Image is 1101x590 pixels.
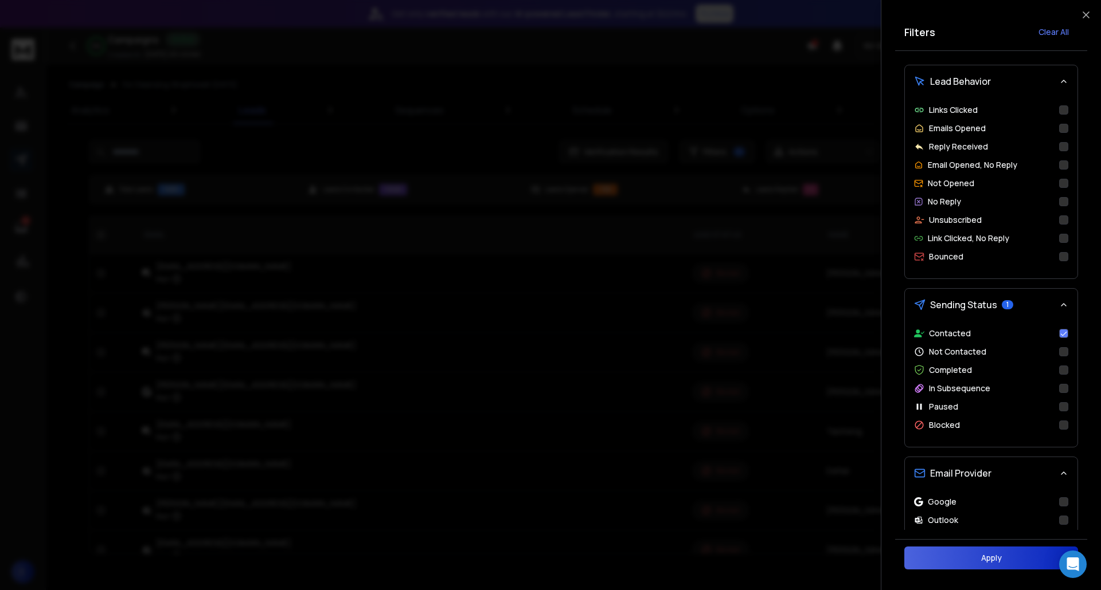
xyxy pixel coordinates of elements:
span: Lead Behavior [930,74,991,88]
p: Reply Received [929,141,988,152]
div: Open Intercom Messenger [1059,550,1087,578]
p: Not Contacted [929,346,986,357]
h2: Filters [904,24,935,40]
p: In Subsequence [929,383,990,394]
button: Apply [904,546,1078,569]
div: Lead Behavior [905,97,1077,278]
div: Sending Status1 [905,321,1077,447]
p: Email Opened, No Reply [928,159,1017,171]
button: Lead Behavior [905,65,1077,97]
p: Links Clicked [929,104,978,116]
p: Contacted [929,328,971,339]
p: Blocked [929,419,960,431]
span: 1 [1002,300,1013,309]
button: Clear All [1029,21,1078,44]
button: Sending Status1 [905,289,1077,321]
p: Bounced [929,251,963,262]
p: Outlook [928,514,958,526]
p: Unsubscribed [929,214,982,226]
p: Paused [929,401,958,412]
p: Link Clicked, No Reply [928,233,1009,244]
p: No Reply [928,196,961,207]
p: Not Opened [928,178,974,189]
button: Email Provider [905,457,1077,489]
p: Google [928,496,956,508]
p: Emails Opened [929,123,986,134]
span: Email Provider [930,466,991,480]
p: Completed [929,364,972,376]
div: Email Provider [905,489,1077,560]
span: Sending Status [930,298,997,312]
